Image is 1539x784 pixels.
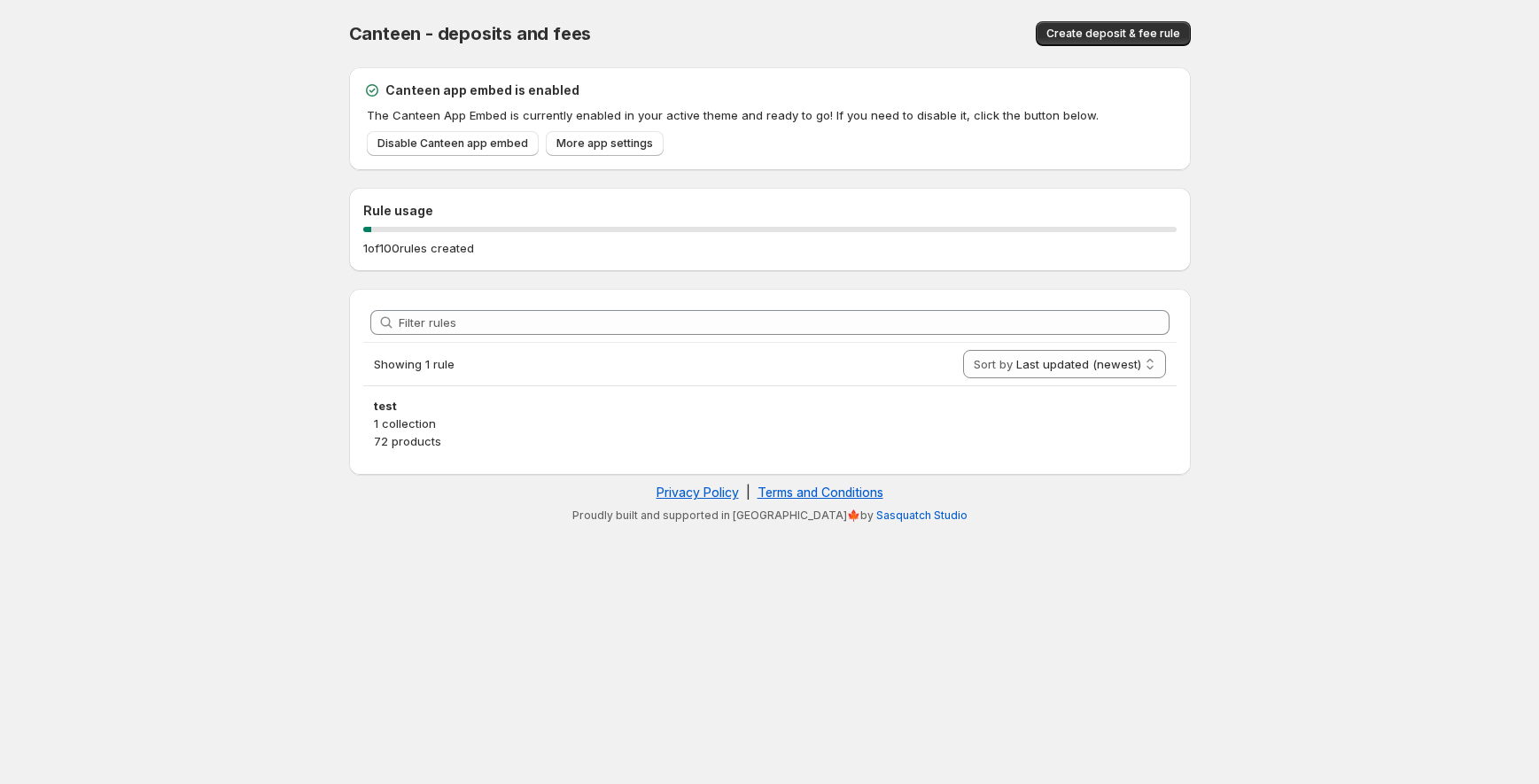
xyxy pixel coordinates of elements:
[374,415,1166,432] p: 1 collection
[1046,27,1180,41] span: Create deposit & fee rule
[349,23,592,44] span: Canteen - deposits and fees
[374,432,1166,450] p: 72 products
[746,485,750,500] span: |
[358,508,1182,523] p: Proudly built and supported in [GEOGRAPHIC_DATA]🍁by
[374,397,1166,415] h3: test
[363,239,474,257] p: 1 of 100 rules created
[657,485,739,500] a: Privacy Policy
[1036,21,1191,46] button: Create deposit & fee rule
[367,131,539,156] a: Disable Canteen app embed
[377,136,528,151] span: Disable Canteen app embed
[374,357,455,371] span: Showing 1 rule
[385,82,579,99] h2: Canteen app embed is enabled
[367,106,1177,124] p: The Canteen App Embed is currently enabled in your active theme and ready to go! If you need to d...
[363,202,1177,220] h2: Rule usage
[758,485,883,500] a: Terms and Conditions
[876,508,968,522] a: Sasquatch Studio
[399,310,1170,335] input: Filter rules
[556,136,653,151] span: More app settings
[546,131,664,156] a: More app settings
